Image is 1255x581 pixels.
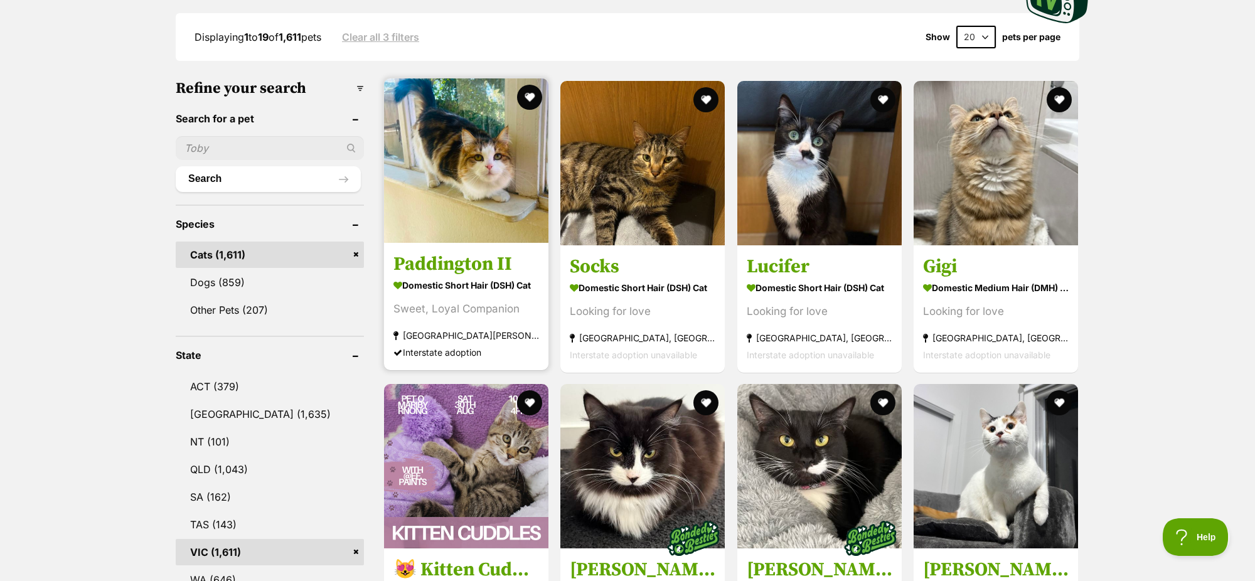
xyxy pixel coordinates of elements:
[747,349,874,360] span: Interstate adoption unavailable
[384,384,548,548] img: 😻 Kitten Cuddles 😻 - Domestic Medium Hair (DMH) Cat
[1002,32,1060,42] label: pets per page
[176,218,364,230] header: Species
[393,343,539,360] div: Interstate adoption
[870,390,895,415] button: favourite
[914,384,1078,548] img: Maggie - Domestic Short Hair (DSH) Cat
[560,245,725,372] a: Socks Domestic Short Hair (DSH) Cat Looking for love [GEOGRAPHIC_DATA], [GEOGRAPHIC_DATA] Interst...
[176,373,364,400] a: ACT (379)
[694,87,719,112] button: favourite
[570,329,715,346] strong: [GEOGRAPHIC_DATA], [GEOGRAPHIC_DATA]
[570,254,715,278] h3: Socks
[923,254,1069,278] h3: Gigi
[176,269,364,296] a: Dogs (859)
[517,390,542,415] button: favourite
[1047,390,1072,415] button: favourite
[923,329,1069,346] strong: [GEOGRAPHIC_DATA], [GEOGRAPHIC_DATA]
[176,242,364,268] a: Cats (1,611)
[923,349,1050,360] span: Interstate adoption unavailable
[176,113,364,124] header: Search for a pet
[342,31,419,43] a: Clear all 3 filters
[914,245,1078,372] a: Gigi Domestic Medium Hair (DMH) Cat Looking for love [GEOGRAPHIC_DATA], [GEOGRAPHIC_DATA] Interst...
[176,401,364,427] a: [GEOGRAPHIC_DATA] (1,635)
[517,85,542,110] button: favourite
[176,297,364,323] a: Other Pets (207)
[279,31,301,43] strong: 1,611
[737,245,902,372] a: Lucifer Domestic Short Hair (DSH) Cat Looking for love [GEOGRAPHIC_DATA], [GEOGRAPHIC_DATA] Inter...
[393,300,539,317] div: Sweet, Loyal Companion
[737,384,902,548] img: Sally Finkelstein-Skellington - Domestic Short Hair (DSH) Cat
[258,31,269,43] strong: 19
[176,539,364,565] a: VIC (1,611)
[176,484,364,510] a: SA (162)
[176,349,364,361] header: State
[926,32,950,42] span: Show
[244,31,248,43] strong: 1
[923,302,1069,319] div: Looking for love
[176,136,364,160] input: Toby
[560,81,725,245] img: Socks - Domestic Short Hair (DSH) Cat
[737,81,902,245] img: Lucifer - Domestic Short Hair (DSH) Cat
[870,87,895,112] button: favourite
[839,507,902,570] img: bonded besties
[1047,87,1072,112] button: favourite
[923,278,1069,296] strong: Domestic Medium Hair (DMH) Cat
[393,326,539,343] strong: [GEOGRAPHIC_DATA][PERSON_NAME][GEOGRAPHIC_DATA]
[384,78,548,243] img: Paddington II - Domestic Short Hair (DSH) Cat
[694,390,719,415] button: favourite
[570,349,697,360] span: Interstate adoption unavailable
[176,166,361,191] button: Search
[393,275,539,294] strong: Domestic Short Hair (DSH) Cat
[176,429,364,455] a: NT (101)
[176,511,364,538] a: TAS (143)
[747,254,892,278] h3: Lucifer
[384,242,548,370] a: Paddington II Domestic Short Hair (DSH) Cat Sweet, Loyal Companion [GEOGRAPHIC_DATA][PERSON_NAME]...
[914,81,1078,245] img: Gigi - Domestic Medium Hair (DMH) Cat
[747,278,892,296] strong: Domestic Short Hair (DSH) Cat
[1163,518,1230,556] iframe: Help Scout Beacon - Open
[393,252,539,275] h3: Paddington II
[663,507,725,570] img: bonded besties
[176,80,364,97] h3: Refine your search
[570,278,715,296] strong: Domestic Short Hair (DSH) Cat
[570,302,715,319] div: Looking for love
[747,302,892,319] div: Looking for love
[560,384,725,548] img: Jack Skellington - Domestic Medium Hair (DMH) Cat
[176,456,364,482] a: QLD (1,043)
[195,31,321,43] span: Displaying to of pets
[747,329,892,346] strong: [GEOGRAPHIC_DATA], [GEOGRAPHIC_DATA]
